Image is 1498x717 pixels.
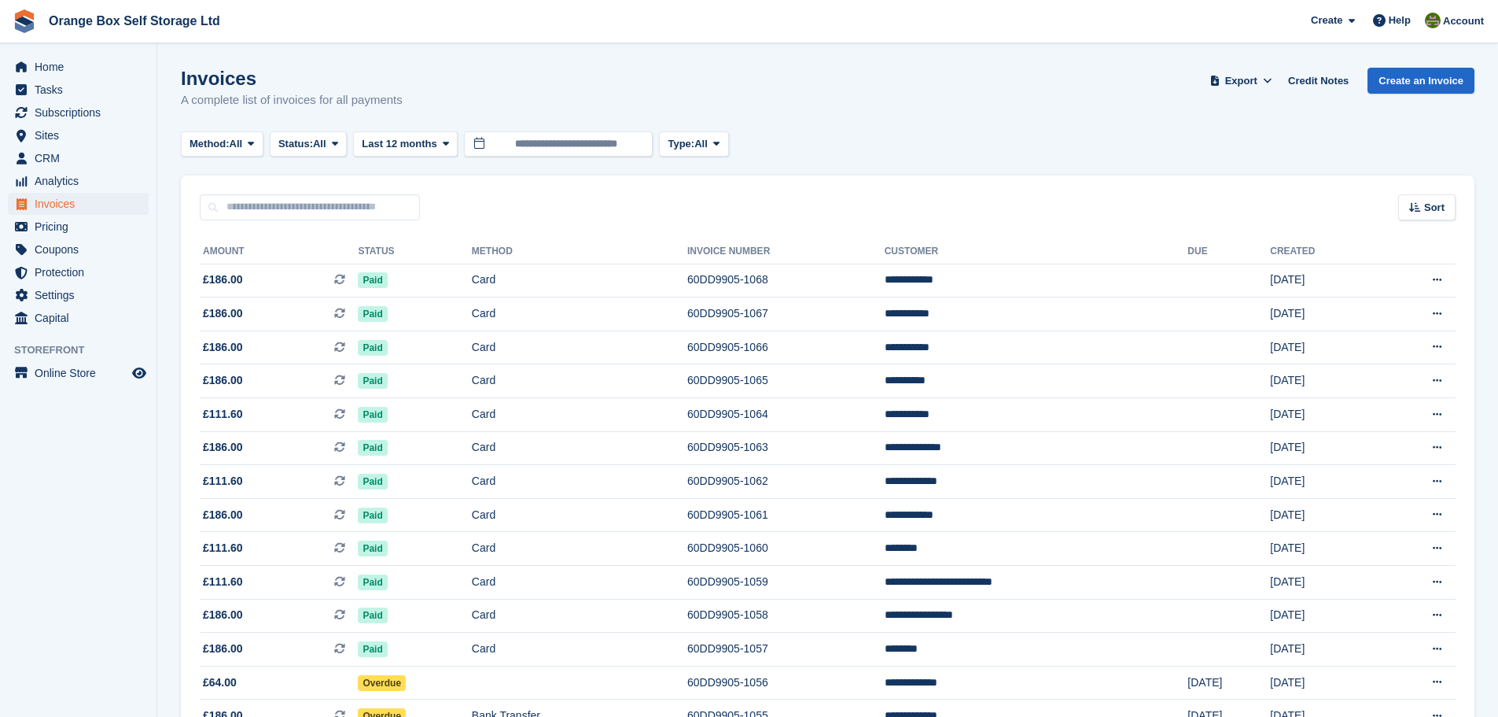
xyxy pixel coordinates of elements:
[1270,465,1377,499] td: [DATE]
[35,79,129,101] span: Tasks
[687,566,885,600] td: 60DD9905-1059
[362,136,436,152] span: Last 12 months
[1270,239,1377,264] th: Created
[1270,331,1377,364] td: [DATE]
[8,362,149,384] a: menu
[203,473,243,490] span: £111.60
[8,79,149,101] a: menu
[358,641,387,657] span: Paid
[8,216,149,238] a: menu
[278,136,313,152] span: Status:
[687,431,885,465] td: 60DD9905-1063
[358,407,387,423] span: Paid
[358,373,387,389] span: Paid
[203,507,243,523] span: £186.00
[8,261,149,283] a: menu
[358,440,387,456] span: Paid
[358,239,471,264] th: Status
[472,264,687,298] td: Card
[1270,532,1377,566] td: [DATE]
[687,364,885,398] td: 60DD9905-1065
[472,532,687,566] td: Card
[1270,431,1377,465] td: [DATE]
[1389,13,1411,28] span: Help
[687,264,885,298] td: 60DD9905-1068
[8,56,149,78] a: menu
[1270,264,1377,298] td: [DATE]
[203,372,243,389] span: £186.00
[1270,298,1377,331] td: [DATE]
[203,305,243,322] span: £186.00
[14,342,156,358] span: Storefront
[203,540,243,556] span: £111.60
[358,340,387,356] span: Paid
[687,298,885,331] td: 60DD9905-1067
[1270,599,1377,633] td: [DATE]
[35,170,129,192] span: Analytics
[1270,498,1377,532] td: [DATE]
[35,216,129,238] span: Pricing
[1270,633,1377,667] td: [DATE]
[472,398,687,432] td: Card
[35,147,129,169] span: CRM
[203,574,243,590] span: £111.60
[694,136,708,152] span: All
[1187,666,1270,700] td: [DATE]
[35,193,129,215] span: Invoices
[203,641,243,657] span: £186.00
[8,170,149,192] a: menu
[472,431,687,465] td: Card
[358,675,406,691] span: Overdue
[203,406,243,423] span: £111.60
[1443,13,1484,29] span: Account
[472,331,687,364] td: Card
[203,339,243,356] span: £186.00
[687,633,885,667] td: 60DD9905-1057
[190,136,230,152] span: Method:
[8,102,149,124] a: menu
[358,508,387,523] span: Paid
[668,136,694,152] span: Type:
[130,364,149,383] a: Preview store
[687,532,885,566] td: 60DD9905-1060
[358,575,387,590] span: Paid
[1270,398,1377,432] td: [DATE]
[1311,13,1342,28] span: Create
[1424,200,1445,216] span: Sort
[181,91,403,109] p: A complete list of invoices for all payments
[8,193,149,215] a: menu
[1187,239,1270,264] th: Due
[35,307,129,329] span: Capital
[1270,364,1377,398] td: [DATE]
[181,131,263,157] button: Method: All
[35,56,129,78] span: Home
[472,498,687,532] td: Card
[687,465,885,499] td: 60DD9905-1062
[313,136,326,152] span: All
[42,8,226,34] a: Orange Box Self Storage Ltd
[472,364,687,398] td: Card
[13,9,36,33] img: stora-icon-8386f47178a22dfd0bd8f6a31ec36ba5ce8667c1dd55bd0f319d3a0aa187defe.svg
[1270,566,1377,600] td: [DATE]
[472,239,687,264] th: Method
[687,666,885,700] td: 60DD9905-1056
[181,68,403,89] h1: Invoices
[35,284,129,306] span: Settings
[472,465,687,499] td: Card
[35,102,129,124] span: Subscriptions
[687,599,885,633] td: 60DD9905-1058
[687,239,885,264] th: Invoice Number
[270,131,347,157] button: Status: All
[203,674,237,691] span: £64.00
[472,566,687,600] td: Card
[230,136,243,152] span: All
[203,272,243,288] span: £186.00
[358,608,387,623] span: Paid
[1270,666,1377,700] td: [DATE]
[659,131,728,157] button: Type: All
[472,599,687,633] td: Card
[35,238,129,261] span: Coupons
[1225,73,1257,89] span: Export
[203,607,243,623] span: £186.00
[8,124,149,146] a: menu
